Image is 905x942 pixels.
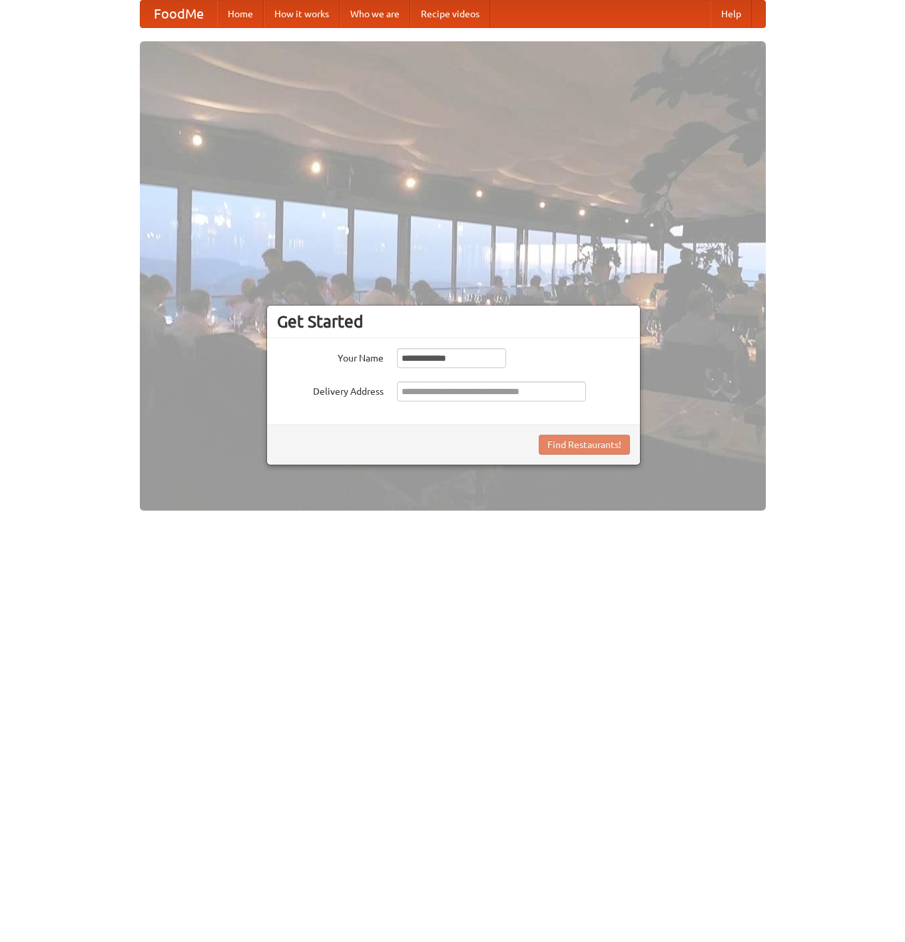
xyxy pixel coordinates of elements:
[217,1,264,27] a: Home
[539,435,630,455] button: Find Restaurants!
[277,381,384,398] label: Delivery Address
[277,312,630,332] h3: Get Started
[410,1,490,27] a: Recipe videos
[711,1,752,27] a: Help
[141,1,217,27] a: FoodMe
[264,1,340,27] a: How it works
[340,1,410,27] a: Who we are
[277,348,384,365] label: Your Name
